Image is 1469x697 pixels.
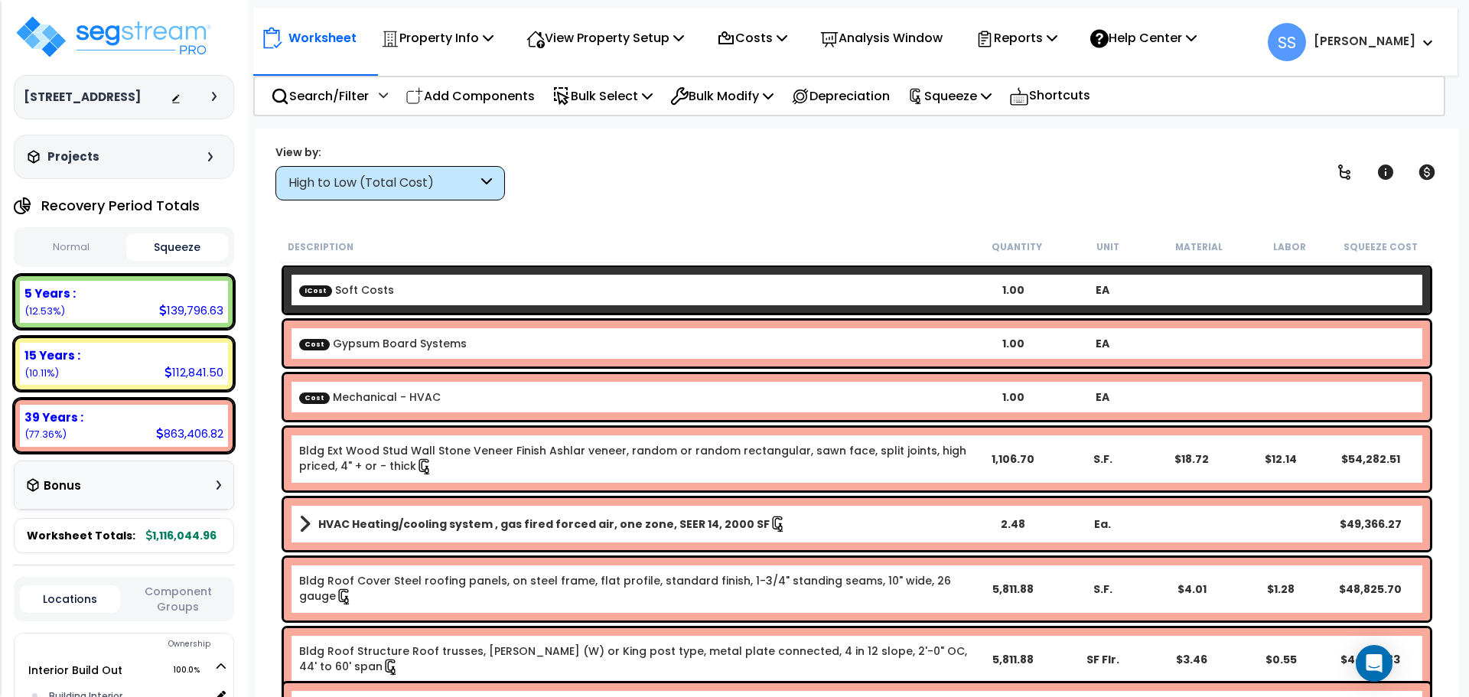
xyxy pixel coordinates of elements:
div: $12.14 [1236,451,1326,467]
small: 77.36308614993118% [24,428,67,441]
a: Individual Item [299,443,969,475]
div: Shortcuts [1001,77,1099,115]
small: Material [1175,241,1223,253]
div: 863,406.82 [156,425,223,441]
div: $54,282.51 [1326,451,1415,467]
h3: [STREET_ADDRESS] [24,90,141,105]
p: Property Info [381,28,493,48]
div: $0.55 [1236,652,1326,667]
small: Description [288,241,353,253]
div: 139,796.63 [159,302,223,318]
div: View by: [275,145,505,160]
a: Individual Item [299,643,969,676]
p: Depreciation [791,86,890,106]
p: Reports [976,28,1057,48]
div: EA [1058,282,1148,298]
div: $1.28 [1236,581,1326,597]
b: 1,116,044.96 [146,528,217,543]
div: $3.46 [1147,652,1236,667]
small: Quantity [992,241,1042,253]
p: Worksheet [288,28,357,48]
div: High to Low (Total Cost) [288,174,477,192]
div: 1.00 [969,389,1058,405]
div: $18.72 [1147,451,1236,467]
b: HVAC Heating/cooling system , gas fired forced air, one zone, SEER 14, 2000 SF [318,516,770,532]
a: Individual Item [299,573,969,605]
a: Custom Item [299,336,467,351]
p: Costs [717,28,787,48]
h4: Recovery Period Totals [41,198,200,213]
small: Unit [1096,241,1119,253]
small: Labor [1273,241,1306,253]
h3: Bonus [44,480,81,493]
div: 1,106.70 [969,451,1058,467]
span: Cost [299,338,330,350]
div: Ownership [45,635,233,653]
p: Bulk Select [552,86,653,106]
div: EA [1058,389,1148,405]
button: Locations [20,585,120,613]
div: $4.01 [1147,581,1236,597]
div: EA [1058,336,1148,351]
img: logo_pro_r.png [14,14,213,60]
div: SF Flr. [1058,652,1148,667]
p: Help Center [1090,28,1197,48]
span: Cost [299,392,330,403]
div: 2.48 [969,516,1058,532]
p: Search/Filter [271,86,369,106]
div: $49,366.27 [1326,516,1415,532]
span: 100.0% [173,661,213,679]
b: [PERSON_NAME] [1314,33,1415,49]
small: 10.110838547360148% [24,366,59,379]
small: Squeeze Cost [1344,241,1418,253]
div: Ea. [1058,516,1148,532]
div: S.F. [1058,451,1148,467]
small: 12.526075302708671% [24,305,65,318]
p: Bulk Modify [670,86,774,106]
a: Custom Item [299,282,394,298]
a: Interior Build Out 100.0% [28,663,122,678]
b: 39 Years : [24,409,83,425]
span: ICost [299,285,332,296]
span: SS [1268,23,1306,61]
p: Shortcuts [1009,85,1090,107]
div: $44,218.83 [1326,652,1415,667]
a: Assembly Title [299,513,969,535]
p: Analysis Window [820,28,943,48]
p: Add Components [406,86,535,106]
a: Custom Item [299,389,441,405]
div: 5,811.88 [969,652,1058,667]
div: Open Intercom Messenger [1356,645,1392,682]
button: Component Groups [128,583,228,615]
p: View Property Setup [526,28,684,48]
div: S.F. [1058,581,1148,597]
h3: Projects [47,149,99,164]
div: 5,811.88 [969,581,1058,597]
div: 1.00 [969,336,1058,351]
button: Normal [20,234,122,261]
button: Squeeze [126,233,229,261]
b: 5 Years : [24,285,76,301]
p: Squeeze [907,86,992,106]
div: $48,825.70 [1326,581,1415,597]
div: Depreciation [783,78,898,114]
div: 1.00 [969,282,1058,298]
div: 112,841.50 [164,364,223,380]
div: Add Components [397,78,543,114]
b: 15 Years : [24,347,80,363]
span: Worksheet Totals: [27,528,135,543]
